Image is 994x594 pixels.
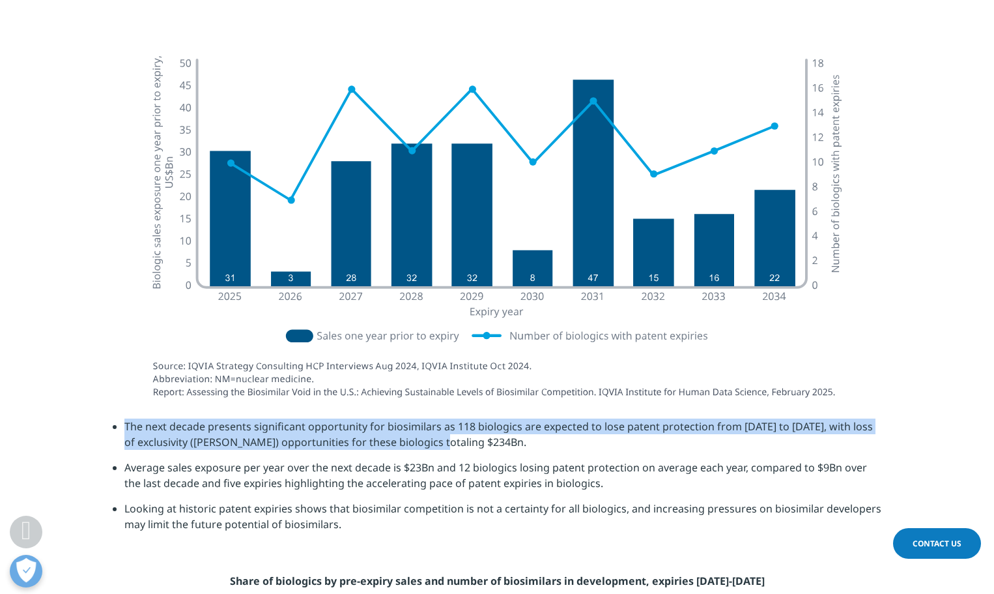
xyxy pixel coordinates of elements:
[124,419,881,460] li: The next decade presents significant opportunity for biosimilars as 118 biologics are expected to...
[893,528,981,559] a: Contact Us
[913,538,961,549] span: Contact Us
[124,501,881,542] li: Looking at historic patent expiries shows that biosimilar competition is not a certainty for all ...
[124,460,881,501] li: Average sales exposure per year over the next decade is $23Bn and 12 biologics losing patent prot...
[10,555,42,587] button: Open Preferences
